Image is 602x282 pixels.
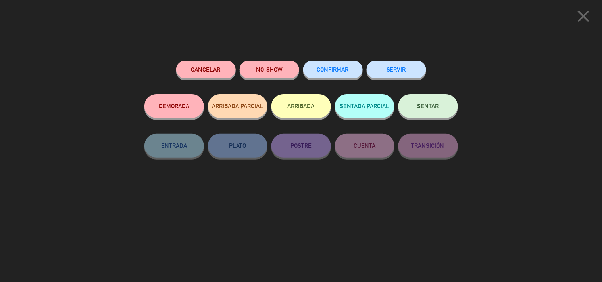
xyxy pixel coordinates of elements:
button: DEMORADA [144,94,204,118]
button: SERVIR [367,61,426,78]
span: CONFIRMAR [317,66,349,73]
button: ARRIBADA PARCIAL [208,94,267,118]
button: ARRIBADA [271,94,331,118]
span: SENTAR [417,103,439,109]
button: close [571,6,596,29]
button: Cancelar [176,61,236,78]
button: CONFIRMAR [303,61,363,78]
button: SENTAR [398,94,458,118]
button: TRANSICIÓN [398,134,458,158]
button: POSTRE [271,134,331,158]
button: NO-SHOW [240,61,299,78]
i: close [574,6,594,26]
button: SENTADA PARCIAL [335,94,394,118]
button: CUENTA [335,134,394,158]
span: ARRIBADA PARCIAL [212,103,263,109]
button: PLATO [208,134,267,158]
button: ENTRADA [144,134,204,158]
